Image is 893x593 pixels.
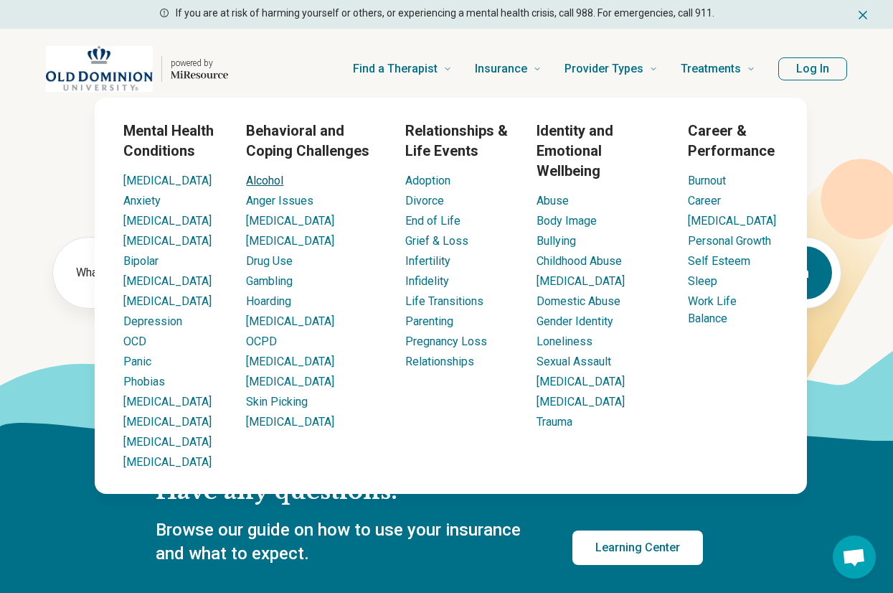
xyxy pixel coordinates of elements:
[537,375,625,388] a: [MEDICAL_DATA]
[123,274,212,288] a: [MEDICAL_DATA]
[688,214,776,228] a: [MEDICAL_DATA]
[246,214,334,228] a: [MEDICAL_DATA]
[405,254,450,268] a: Infertility
[405,194,444,207] a: Divorce
[123,435,212,449] a: [MEDICAL_DATA]
[246,274,293,288] a: Gambling
[688,234,771,248] a: Personal Growth
[353,40,452,98] a: Find a Therapist
[688,254,750,268] a: Self Esteem
[123,194,161,207] a: Anxiety
[688,121,778,161] h3: Career & Performance
[123,395,212,408] a: [MEDICAL_DATA]
[123,234,212,248] a: [MEDICAL_DATA]
[537,274,625,288] a: [MEDICAL_DATA]
[405,335,487,348] a: Pregnancy Loss
[123,355,151,368] a: Panic
[537,355,611,368] a: Sexual Assault
[405,234,468,248] a: Grief & Loss
[537,314,613,328] a: Gender Identity
[564,59,643,79] span: Provider Types
[537,335,592,348] a: Loneliness
[246,254,293,268] a: Drug Use
[537,294,620,308] a: Domestic Abuse
[123,335,146,348] a: OCD
[572,531,703,565] a: Learning Center
[564,40,658,98] a: Provider Types
[405,355,474,368] a: Relationships
[405,314,453,328] a: Parenting
[171,57,228,69] p: powered by
[246,415,334,429] a: [MEDICAL_DATA]
[123,375,165,388] a: Phobias
[537,395,625,408] a: [MEDICAL_DATA]
[246,121,382,161] h3: Behavioral and Coping Challenges
[537,234,576,248] a: Bullying
[246,375,334,388] a: [MEDICAL_DATA]
[688,194,721,207] a: Career
[405,174,450,187] a: Adoption
[246,234,334,248] a: [MEDICAL_DATA]
[156,518,538,566] p: Browse our guide on how to use your insurance and what to expect.
[537,254,622,268] a: Childhood Abuse
[246,174,283,187] a: Alcohol
[123,121,223,161] h3: Mental Health Conditions
[123,294,212,308] a: [MEDICAL_DATA]
[123,314,182,328] a: Depression
[123,254,159,268] a: Bipolar
[246,194,313,207] a: Anger Issues
[475,40,542,98] a: Insurance
[246,314,334,328] a: [MEDICAL_DATA]
[688,274,717,288] a: Sleep
[405,214,460,228] a: End of Life
[856,6,870,23] button: Dismiss
[405,294,483,308] a: Life Transitions
[681,40,755,98] a: Treatments
[46,46,228,92] a: Home page
[688,174,726,187] a: Burnout
[537,194,569,207] a: Abuse
[9,98,893,494] div: Find a Therapist
[246,395,308,408] a: Skin Picking
[537,121,665,181] h3: Identity and Emotional Wellbeing
[405,121,514,161] h3: Relationships & Life Events
[123,415,212,429] a: [MEDICAL_DATA]
[688,294,737,325] a: Work Life Balance
[246,335,277,348] a: OCPD
[833,536,876,579] div: Open chat
[537,214,597,228] a: Body Image
[681,59,741,79] span: Treatments
[405,274,449,288] a: Infidelity
[123,214,212,228] a: [MEDICAL_DATA]
[123,174,212,187] a: [MEDICAL_DATA]
[537,415,572,429] a: Trauma
[475,59,527,79] span: Insurance
[123,455,212,469] a: [MEDICAL_DATA]
[778,57,847,80] button: Log In
[353,59,438,79] span: Find a Therapist
[246,294,291,308] a: Hoarding
[176,6,714,21] p: If you are at risk of harming yourself or others, or experiencing a mental health crisis, call 98...
[246,355,334,368] a: [MEDICAL_DATA]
